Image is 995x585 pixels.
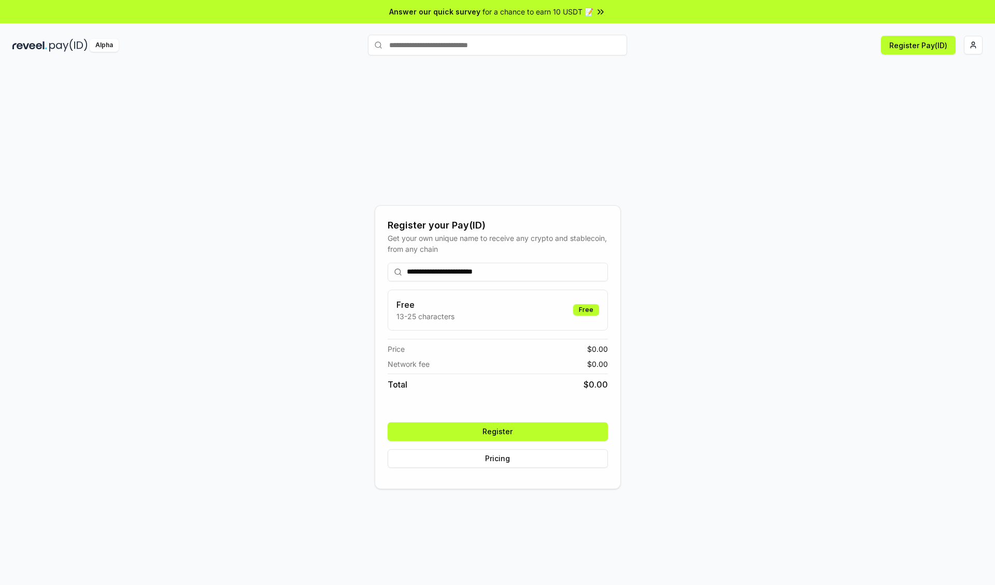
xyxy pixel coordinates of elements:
[388,378,407,391] span: Total
[388,344,405,354] span: Price
[573,304,599,316] div: Free
[49,39,88,52] img: pay_id
[396,311,454,322] p: 13-25 characters
[388,233,608,254] div: Get your own unique name to receive any crypto and stablecoin, from any chain
[482,6,593,17] span: for a chance to earn 10 USDT 📝
[90,39,119,52] div: Alpha
[584,378,608,391] span: $ 0.00
[388,218,608,233] div: Register your Pay(ID)
[388,422,608,441] button: Register
[389,6,480,17] span: Answer our quick survey
[388,449,608,468] button: Pricing
[587,359,608,369] span: $ 0.00
[881,36,956,54] button: Register Pay(ID)
[388,359,430,369] span: Network fee
[587,344,608,354] span: $ 0.00
[12,39,47,52] img: reveel_dark
[396,298,454,311] h3: Free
